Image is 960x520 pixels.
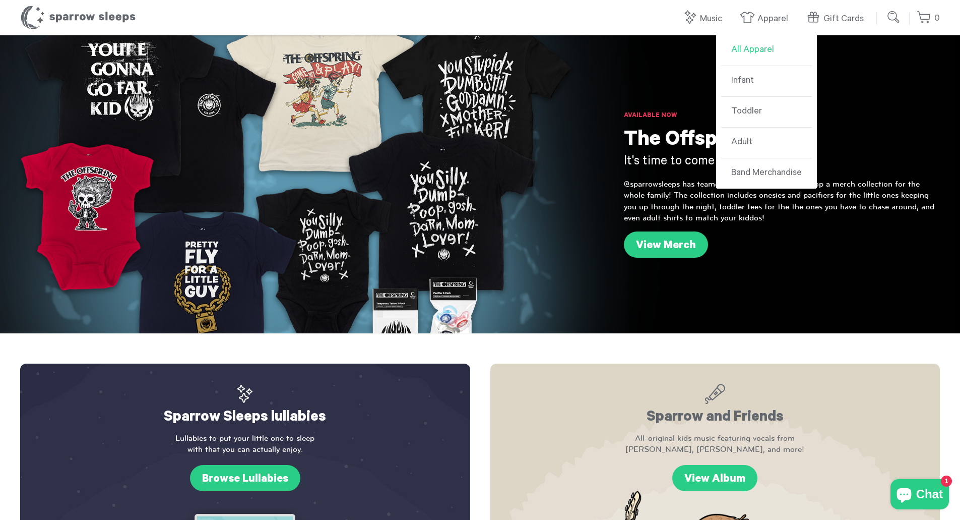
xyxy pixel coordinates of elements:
h2: Sparrow and Friends [510,384,920,428]
a: Apparel [740,8,793,30]
h2: Sparrow Sleeps lullabies [40,384,450,428]
h3: It's time to come out and play! [624,154,940,171]
p: Lullabies to put your little one to sleep [40,433,450,455]
a: Toddler [721,97,812,128]
a: View Album [672,465,757,491]
span: with that you can actually enjoy. [40,444,450,455]
a: View Merch [624,232,708,258]
h6: Available Now [624,111,940,121]
a: Browse Lullabies [190,465,300,491]
a: 0 [917,8,940,29]
a: Gift Cards [806,8,869,30]
a: Infant [721,66,812,97]
a: Adult [721,128,812,158]
p: All-original kids music featuring vocals from [510,433,920,455]
h1: Sparrow Sleeps [20,5,136,30]
span: [PERSON_NAME], [PERSON_NAME], and more! [510,444,920,455]
a: All Apparel [721,35,812,66]
a: Music [682,8,727,30]
p: @sparrowsleeps has teamed up with @offspring to drop a merch collection for the whole family! The... [624,179,940,224]
h1: The Offspring [624,129,940,154]
input: Submit [884,7,904,27]
inbox-online-store-chat: Shopify online store chat [887,479,952,512]
a: Band Merchandise [721,158,812,189]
